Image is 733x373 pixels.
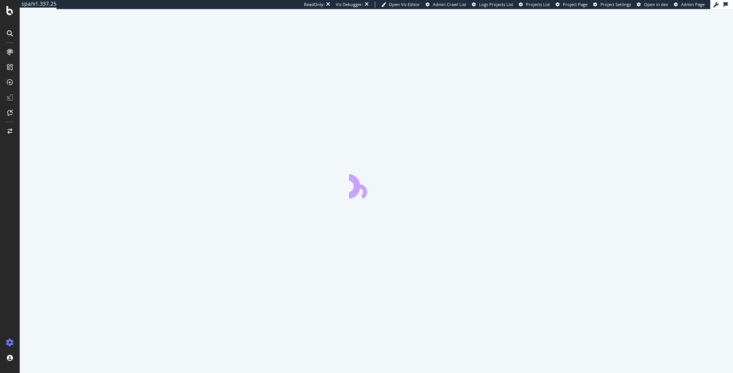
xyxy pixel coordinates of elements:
div: Viz Debugger: [336,2,363,8]
a: Open Viz Editor [381,2,420,8]
span: Logs Projects List [479,2,513,7]
span: Open Viz Editor [389,2,420,7]
span: Open in dev [644,2,668,7]
a: Logs Projects List [472,2,513,8]
div: animation [349,171,404,199]
a: Project Settings [593,2,631,8]
span: Project Settings [600,2,631,7]
span: Project Page [563,2,587,7]
span: Projects List [526,2,550,7]
a: Projects List [519,2,550,8]
a: Open in dev [637,2,668,8]
a: Project Page [556,2,587,8]
span: Admin Crawl List [433,2,466,7]
span: Admin Page [681,2,705,7]
div: ReadOnly: [304,2,324,8]
a: Admin Page [674,2,705,8]
a: Admin Crawl List [426,2,466,8]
